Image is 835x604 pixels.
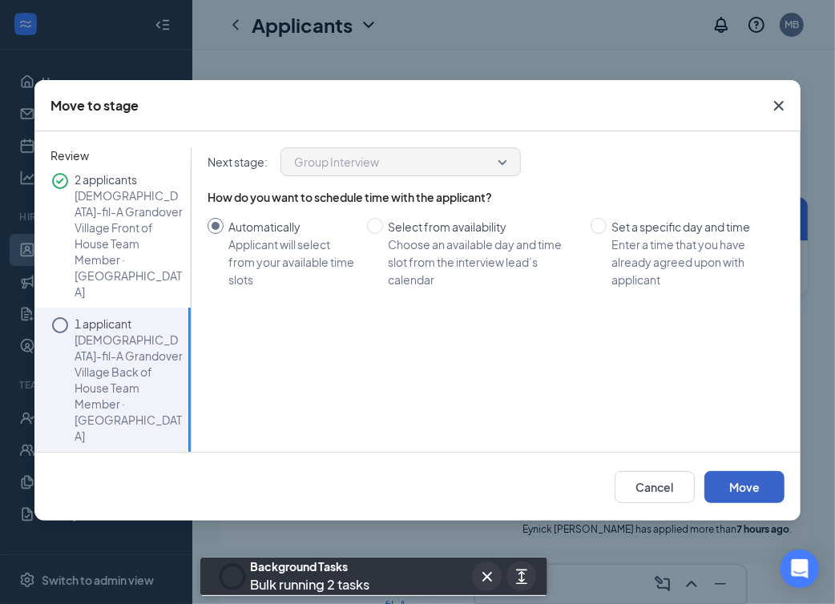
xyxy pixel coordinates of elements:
div: Move to stage [50,97,139,115]
svg: CheckmarkCircle [50,171,70,191]
p: 1 applicant [75,316,183,332]
span: Group Interview [294,150,379,174]
p: [DEMOGRAPHIC_DATA]-fil-A Grandover Village Back of House Team Member · [GEOGRAPHIC_DATA] [75,332,183,444]
div: Enter a time that you have already agreed upon with applicant [611,236,772,288]
div: Automatically [228,218,354,236]
div: How do you want to schedule time with the applicant? [208,189,785,205]
svg: Circle [50,316,70,335]
svg: Cross [478,567,497,586]
button: Cancel [615,471,695,503]
div: Applicant will select from your available time slots [228,236,354,288]
svg: ArrowsExpand [512,567,531,586]
button: Close [757,80,801,131]
div: Open Intercom Messenger [781,550,819,588]
p: Next stage : [208,154,268,170]
svg: Cross [769,96,789,115]
p: [DEMOGRAPHIC_DATA]-fil-A Grandover Village Front of House Team Member · [GEOGRAPHIC_DATA] [75,187,183,300]
div: Choose an available day and time slot from the interview lead’s calendar [388,236,578,288]
span: Review [50,147,191,163]
div: Set a specific day and time [611,218,772,236]
div: Select from availability [388,218,578,236]
div: Background Tasks [250,558,369,574]
p: 2 applicants [75,171,183,187]
button: Move [704,471,785,503]
span: Bulk running 2 tasks [250,576,369,593]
